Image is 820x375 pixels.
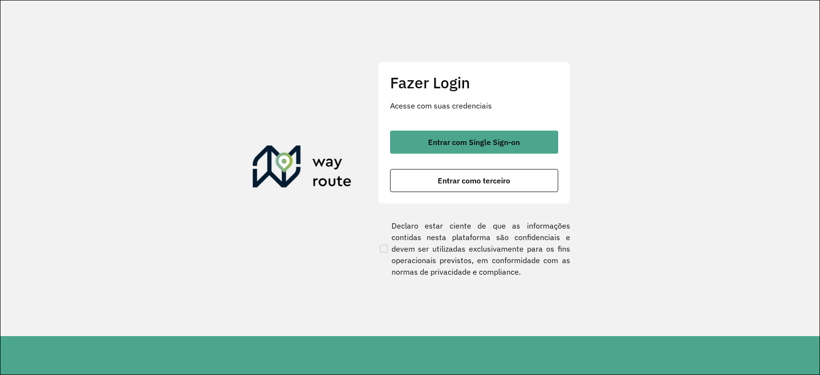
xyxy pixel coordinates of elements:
[253,145,352,192] img: Roteirizador AmbevTech
[390,131,558,154] button: button
[428,138,520,146] span: Entrar com Single Sign-on
[390,73,558,92] h2: Fazer Login
[390,169,558,192] button: button
[438,177,510,184] span: Entrar como terceiro
[390,100,558,111] p: Acesse com suas credenciais
[378,220,570,278] label: Declaro estar ciente de que as informações contidas nesta plataforma são confidenciais e devem se...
